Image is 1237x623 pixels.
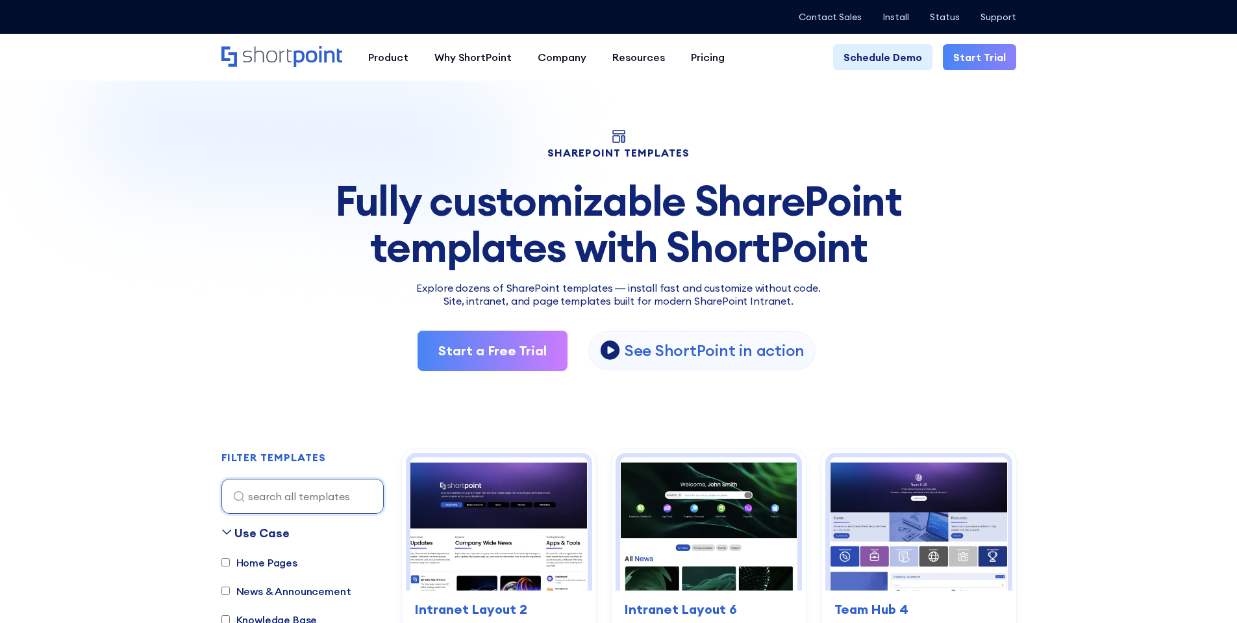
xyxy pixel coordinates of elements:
[221,558,230,566] input: Home Pages
[830,457,1007,591] img: Team Hub 4 – SharePoint Employee Portal Template: Employee portal for people, calendar, skills, a...
[221,587,230,595] input: News & Announcement
[355,44,421,70] a: Product
[234,524,290,542] div: Use Case
[588,331,816,370] a: open lightbox
[221,280,1016,296] p: Explore dozens of SharePoint templates — install fast and customize without code.
[834,600,1003,619] h3: Team Hub 4
[943,44,1016,70] a: Start Trial
[612,49,665,65] div: Resources
[691,49,725,65] div: Pricing
[221,296,1016,307] h2: Site, intranet, and page templates built for modern SharePoint Intranet.
[410,457,588,591] img: Intranet Layout 2 – SharePoint Homepage Design: Modern homepage for news, tools, people, and events.
[833,44,932,70] a: Schedule Demo
[221,452,326,463] div: FILTER TEMPLATES
[678,44,738,70] a: Pricing
[599,44,678,70] a: Resources
[415,600,583,619] h3: Intranet Layout 2
[221,46,342,68] a: Home
[981,12,1016,22] a: Support
[930,12,960,22] a: Status
[418,331,568,371] a: Start a Free Trial
[625,340,805,361] p: See ShortPoint in action
[538,49,586,65] div: Company
[421,44,525,70] a: Why ShortPoint
[221,178,1016,270] div: Fully customizable SharePoint templates with ShortPoint
[434,49,512,65] div: Why ShortPoint
[625,600,793,619] h3: Intranet Layout 6
[221,583,351,599] label: News & Announcement
[882,12,909,22] a: Install
[368,49,408,65] div: Product
[620,457,797,591] img: Intranet Layout 6 – SharePoint Homepage Design: Personalized intranet homepage for search, news, ...
[221,148,1016,157] h1: SHAREPOINT TEMPLATES
[525,44,599,70] a: Company
[221,555,297,570] label: Home Pages
[799,12,862,22] a: Contact Sales
[221,479,384,514] input: search all templates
